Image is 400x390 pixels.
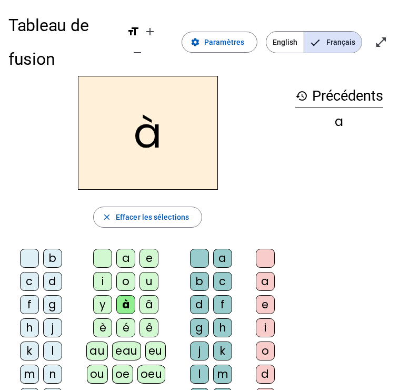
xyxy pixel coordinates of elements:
[93,318,112,337] div: è
[127,42,148,63] button: Diminuer la taille de la police
[102,212,112,222] mat-icon: close
[190,272,209,291] div: b
[127,25,139,38] mat-icon: format_size
[139,21,161,42] button: Augmenter la taille de la police
[43,249,62,268] div: b
[190,318,209,337] div: g
[191,37,200,47] mat-icon: settings
[87,365,108,384] div: ou
[182,32,257,53] button: Paramètres
[213,249,232,268] div: a
[266,32,304,53] span: English
[213,272,232,291] div: c
[213,318,232,337] div: h
[190,295,209,314] div: d
[375,36,387,48] mat-icon: open_in_full
[20,365,39,384] div: m
[139,249,158,268] div: e
[43,342,62,360] div: l
[43,318,62,337] div: j
[304,32,362,53] span: Français
[144,25,156,38] mat-icon: add
[190,365,209,384] div: l
[116,272,135,291] div: o
[295,84,383,108] h3: Précédents
[204,36,244,48] span: Paramètres
[213,342,232,360] div: k
[256,365,275,384] div: d
[266,31,362,53] mat-button-toggle-group: Language selection
[190,342,209,360] div: j
[86,342,108,360] div: au
[139,272,158,291] div: u
[213,295,232,314] div: f
[78,76,218,190] h2: à
[112,342,141,360] div: eau
[43,365,62,384] div: n
[116,249,135,268] div: a
[93,207,202,228] button: Effacer les sélections
[256,295,275,314] div: e
[131,46,144,59] mat-icon: remove
[256,318,275,337] div: i
[295,115,383,128] div: a
[93,295,112,314] div: y
[371,32,392,53] button: Entrer en plein écran
[20,295,39,314] div: f
[137,365,166,384] div: oeu
[43,272,62,291] div: d
[295,90,308,102] mat-icon: history
[93,272,112,291] div: i
[256,272,275,291] div: a
[20,342,39,360] div: k
[116,295,135,314] div: à
[20,318,39,337] div: h
[8,8,118,76] h1: Tableau de fusion
[213,365,232,384] div: m
[145,342,166,360] div: eu
[116,211,189,223] span: Effacer les sélections
[20,272,39,291] div: c
[256,342,275,360] div: o
[112,365,133,384] div: oe
[139,295,158,314] div: â
[116,318,135,337] div: é
[139,318,158,337] div: ê
[43,295,62,314] div: g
